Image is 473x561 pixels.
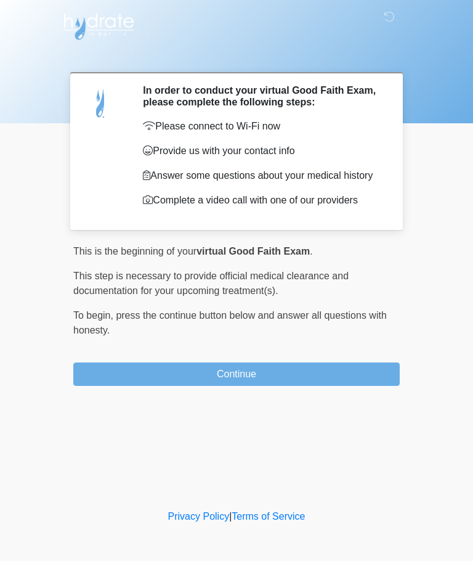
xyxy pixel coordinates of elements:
[143,193,381,208] p: Complete a video call with one of our providers
[229,511,232,522] a: |
[310,246,312,256] span: .
[61,9,136,41] img: Hydrate IV Bar - Arcadia Logo
[143,84,381,108] h2: In order to conduct your virtual Good Faith Exam, please complete the following steps:
[196,246,310,256] strong: virtual Good Faith Exam
[73,271,349,296] span: This step is necessary to provide official medical clearance and documentation for your upcoming ...
[143,168,381,183] p: Answer some questions about your medical history
[73,310,387,335] span: press the continue button below and answer all questions with honesty.
[143,144,381,158] p: Provide us with your contact info
[83,84,119,121] img: Agent Avatar
[64,44,409,67] h1: ‎ ‎ ‎ ‎
[168,511,230,522] a: Privacy Policy
[73,362,400,386] button: Continue
[73,310,116,321] span: To begin,
[73,246,196,256] span: This is the beginning of your
[143,119,381,134] p: Please connect to Wi-Fi now
[232,511,305,522] a: Terms of Service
